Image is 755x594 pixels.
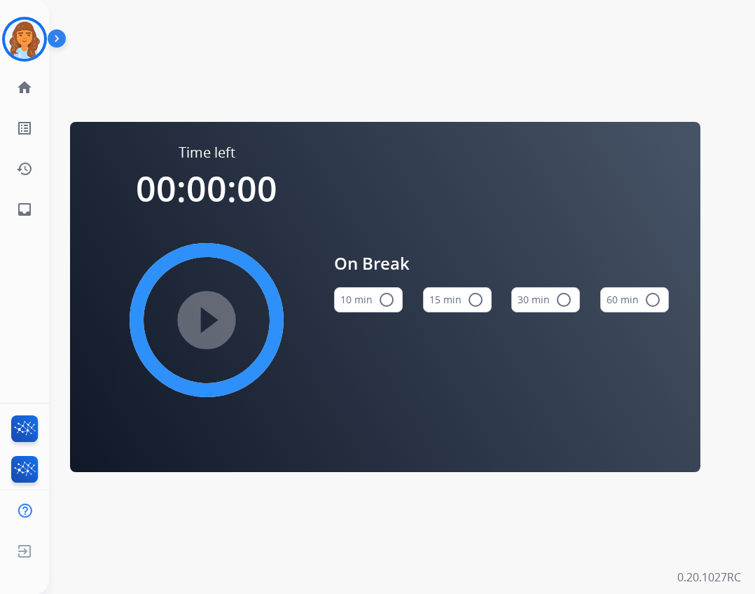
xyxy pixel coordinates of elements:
mat-icon: list_alt [16,120,33,137]
p: 0.20.1027RC [677,569,741,586]
button: 15 min [423,287,492,312]
span: 00:00:00 [136,165,277,212]
mat-icon: home [16,79,33,96]
img: avatar [5,20,44,59]
mat-icon: history [16,160,33,177]
button: 30 min [511,287,580,312]
span: On Break [334,251,669,276]
button: 60 min [600,287,669,312]
mat-icon: radio_button_unchecked [555,291,572,308]
span: Time left [179,143,235,163]
mat-icon: inbox [16,201,33,218]
mat-icon: radio_button_unchecked [378,291,395,308]
mat-icon: radio_button_unchecked [644,291,661,308]
button: 10 min [334,287,403,312]
mat-icon: radio_button_unchecked [467,291,484,308]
